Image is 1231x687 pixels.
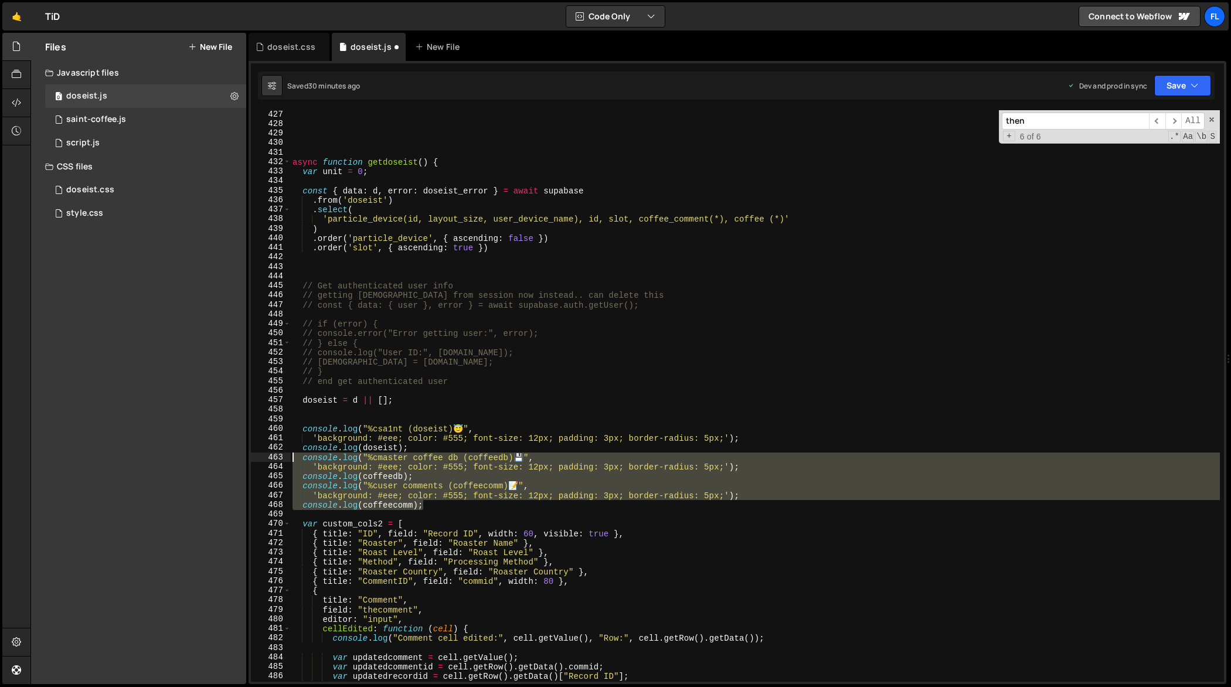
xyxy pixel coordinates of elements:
button: Code Only [566,6,665,27]
div: 430 [251,138,291,147]
div: 469 [251,509,291,519]
span: Search In Selection [1209,131,1216,142]
a: Connect to Webflow [1079,6,1201,27]
div: style.css [66,208,103,219]
div: 428 [251,119,291,128]
div: 445 [251,281,291,290]
div: 471 [251,529,291,538]
div: script.js [66,138,100,148]
div: TiD [45,9,60,23]
span: 6 of 6 [1015,132,1046,141]
div: 429 [251,128,291,138]
div: 449 [251,319,291,328]
div: 455 [251,376,291,386]
div: 433 [251,166,291,176]
span: Toggle Replace mode [1003,131,1015,141]
input: Search for [1002,113,1149,130]
div: 470 [251,519,291,528]
div: 481 [251,624,291,633]
div: 436 [251,195,291,205]
div: 476 [251,576,291,586]
div: 466 [251,481,291,490]
div: 461 [251,433,291,443]
div: 485 [251,662,291,671]
span: ​ [1149,113,1165,130]
span: ​ [1165,113,1182,130]
span: CaseSensitive Search [1182,131,1194,142]
div: 467 [251,491,291,500]
div: 479 [251,605,291,614]
div: Dev and prod in sync [1067,81,1147,91]
div: 465 [251,471,291,481]
div: 486 [251,671,291,681]
div: 451 [251,338,291,348]
div: 482 [251,633,291,642]
div: 459 [251,414,291,424]
div: 438 [251,214,291,223]
div: 462 [251,443,291,452]
div: 448 [251,310,291,319]
div: 30 minutes ago [308,81,360,91]
h2: Files [45,40,66,53]
div: 4604/37981.js [45,84,246,108]
div: 463 [251,453,291,462]
div: 439 [251,224,291,233]
div: 484 [251,652,291,662]
div: 472 [251,538,291,547]
button: New File [188,42,232,52]
span: Whole Word Search [1195,131,1208,142]
div: 447 [251,300,291,310]
div: 442 [251,252,291,261]
div: saint-coffee.js [66,114,126,125]
span: Alt-Enter [1181,113,1205,130]
div: 443 [251,262,291,271]
div: doseist.css [267,41,315,53]
div: 456 [251,386,291,395]
div: 435 [251,186,291,195]
div: 434 [251,176,291,185]
div: 452 [251,348,291,357]
div: 432 [251,157,291,166]
div: 483 [251,643,291,652]
div: 440 [251,233,291,243]
div: 4604/25434.css [45,202,246,225]
div: 446 [251,290,291,300]
div: 437 [251,205,291,214]
div: 468 [251,500,291,509]
span: RegExp Search [1168,131,1181,142]
div: 460 [251,424,291,433]
div: 473 [251,547,291,557]
div: 454 [251,366,291,376]
div: 427 [251,110,291,119]
a: 🤙 [2,2,31,30]
div: 441 [251,243,291,252]
div: 4604/42100.css [45,178,246,202]
div: 458 [251,404,291,414]
div: 4604/27020.js [45,108,246,131]
div: Saved [287,81,360,91]
div: 475 [251,567,291,576]
div: CSS files [31,155,246,178]
div: New File [415,41,464,53]
div: doseist.js [66,91,107,101]
span: 0 [55,93,62,102]
div: 478 [251,595,291,604]
div: 444 [251,271,291,281]
div: doseist.js [351,41,392,53]
div: 464 [251,462,291,471]
div: doseist.css [66,185,114,195]
div: 453 [251,357,291,366]
div: 431 [251,148,291,157]
button: Save [1154,75,1211,96]
a: Fl [1204,6,1225,27]
div: 477 [251,586,291,595]
div: Javascript files [31,61,246,84]
div: 450 [251,328,291,338]
div: 480 [251,614,291,624]
div: 4604/24567.js [45,131,246,155]
div: 457 [251,395,291,404]
div: 474 [251,557,291,566]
